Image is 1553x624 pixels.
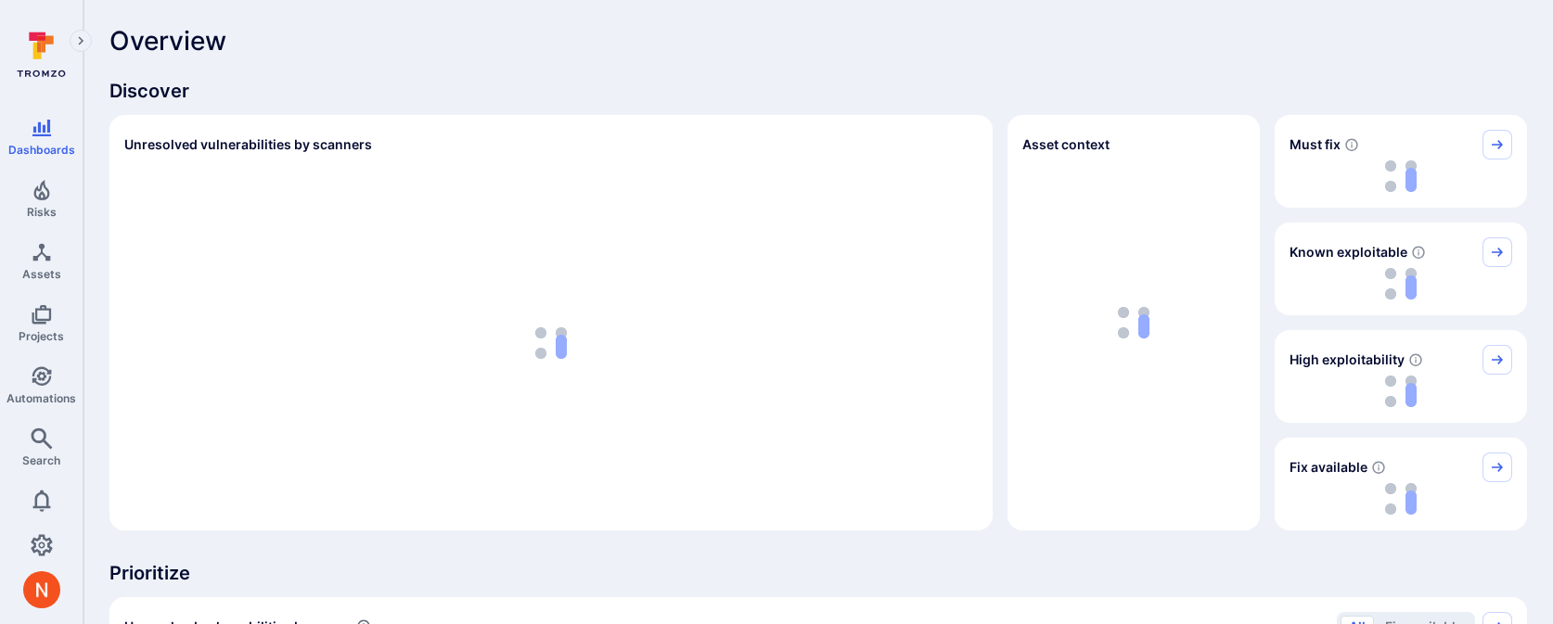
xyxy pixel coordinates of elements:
div: loading spinner [1290,482,1512,516]
span: Dashboards [8,143,75,157]
span: Must fix [1290,135,1341,154]
span: Overview [109,26,226,56]
div: loading spinner [1290,267,1512,300]
span: Known exploitable [1290,243,1407,261]
span: Discover [109,78,1527,104]
div: loading spinner [1290,159,1512,193]
img: ACg8ocIprwjrgDQnDsNSk9Ghn5p5-B8DpAKWoJ5Gi9syOE4K59tr4Q=s96-c [23,571,60,608]
span: Fix available [1290,458,1367,477]
span: Assets [22,267,61,281]
span: Automations [6,391,76,405]
span: High exploitability [1290,350,1405,369]
img: Loading... [1385,483,1417,515]
span: Search [22,453,60,467]
span: Projects [19,329,64,343]
span: Prioritize [109,560,1527,586]
div: High exploitability [1275,330,1527,423]
div: Known exploitable [1275,223,1527,315]
span: Risks [27,205,57,219]
img: Loading... [1385,268,1417,299]
svg: Risk score >=40 , missed SLA [1344,137,1359,152]
svg: Confirmed exploitable by KEV [1411,245,1426,260]
div: Must fix [1275,115,1527,208]
div: Neeren Patki [23,571,60,608]
div: loading spinner [124,171,978,516]
i: Expand navigation menu [74,33,87,49]
img: Loading... [1385,376,1417,407]
img: Loading... [1385,160,1417,192]
svg: EPSS score ≥ 0.7 [1408,352,1423,367]
svg: Vulnerabilities with fix available [1371,460,1386,475]
span: Asset context [1022,135,1110,154]
button: Expand navigation menu [70,30,92,52]
h2: Unresolved vulnerabilities by scanners [124,135,372,154]
div: Fix available [1275,438,1527,530]
div: loading spinner [1290,375,1512,408]
img: Loading... [535,327,567,359]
